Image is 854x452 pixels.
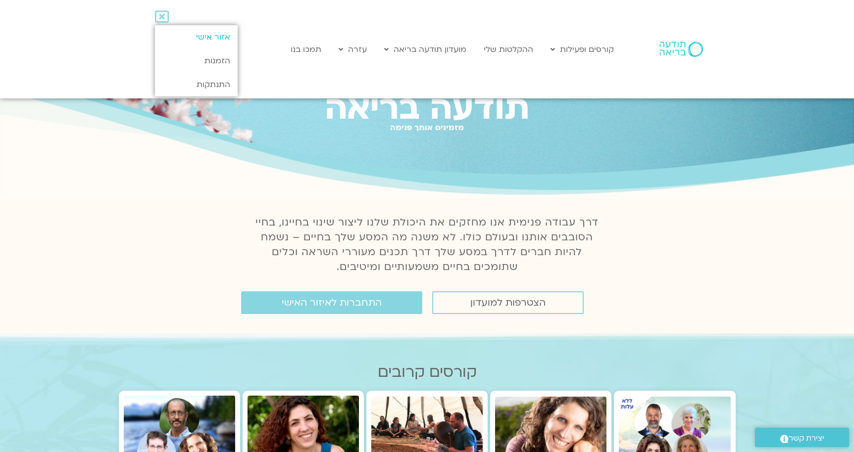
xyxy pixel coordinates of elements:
[241,291,422,314] a: התחברות לאיזור האישי
[470,297,546,308] span: הצטרפות למועדון
[379,40,471,59] a: מועדון תודעה בריאה
[755,428,849,447] a: יצירת קשר
[155,73,238,96] a: התנתקות
[546,40,619,59] a: קורסים ופעילות
[250,215,604,274] p: דרך עבודה פנימית אנו מחזקים את היכולת שלנו ליצור שינוי בחיינו, בחיי הסובבים אותנו ובעולם כולו. לא...
[432,291,584,314] a: הצטרפות למועדון
[789,432,824,445] span: יצירת קשר
[119,363,736,381] h2: קורסים קרובים
[155,25,238,49] a: אזור אישי
[334,40,372,59] a: עזרה
[282,297,382,308] span: התחברות לאיזור האישי
[155,49,238,73] a: הזמנות
[286,40,326,59] a: תמכו בנו
[479,40,538,59] a: ההקלטות שלי
[659,42,703,56] img: תודעה בריאה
